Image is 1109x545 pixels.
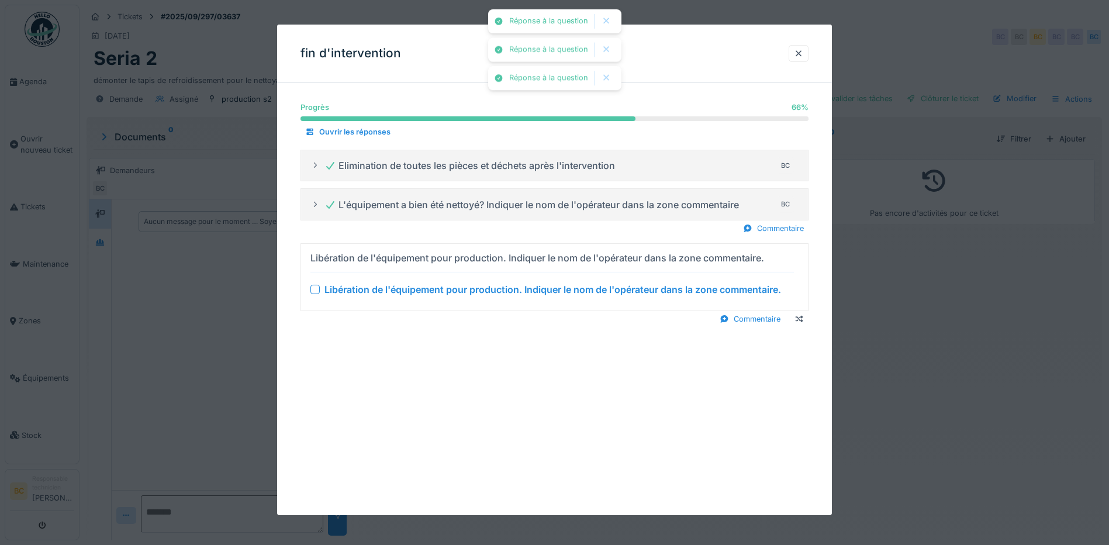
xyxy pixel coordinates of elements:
div: 66 % [792,102,809,113]
div: Elimination de toutes les pièces et déchets après l'intervention [324,158,615,173]
div: BC [778,196,794,213]
h3: fin d'intervention [300,46,401,61]
summary: Libération de l'équipement pour production. Indiquer le nom de l'opérateur dans la zone commentai... [306,249,803,306]
div: Progrès [300,102,329,113]
div: Réponse à la question [509,16,588,26]
div: Commentaire [715,311,785,327]
div: Ouvrir les réponses [300,124,395,140]
div: Libération de l'équipement pour production. Indiquer le nom de l'opérateur dans la zone commentaire. [324,282,781,296]
div: L'équipement a bien été nettoyé? Indiquer le nom de l'opérateur dans la zone commentaire [324,198,739,212]
div: Réponse à la question [509,73,588,83]
summary: Elimination de toutes les pièces et déchets après l'interventionBC [306,155,803,177]
progress: 66 % [300,116,809,121]
summary: L'équipement a bien été nettoyé? Indiquer le nom de l'opérateur dans la zone commentaireBC [306,194,803,215]
div: Commentaire [738,220,809,236]
div: Réponse à la question [509,45,588,55]
div: BC [778,157,794,174]
div: Libération de l'équipement pour production. Indiquer le nom de l'opérateur dans la zone commentaire. [310,251,764,265]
